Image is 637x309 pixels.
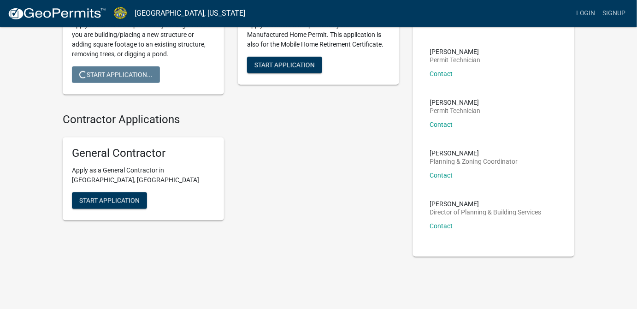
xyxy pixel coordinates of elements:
p: Permit Technician [430,107,480,114]
p: [PERSON_NAME] [430,99,480,106]
a: Contact [430,70,453,77]
p: Apply as a General Contractor in [GEOGRAPHIC_DATA], [GEOGRAPHIC_DATA] [72,166,215,185]
h5: General Contractor [72,147,215,160]
span: Start Application... [79,71,153,78]
p: [PERSON_NAME] [430,201,541,207]
a: Signup [599,5,630,22]
a: Contact [430,222,453,230]
p: Apply online for a Jasper County Zoning Permit if you are building/placing a new structure or add... [72,20,215,59]
p: Planning & Zoning Coordinator [430,158,518,165]
h4: Contractor Applications [63,113,399,126]
p: [PERSON_NAME] [430,150,518,156]
button: Start Application [72,192,147,209]
a: Contact [430,172,453,179]
button: Start Application... [72,66,160,83]
a: Login [572,5,599,22]
p: [PERSON_NAME] [430,48,480,55]
p: Apply online for a Jasper County SC Manufactured Home Permit. This application is also for the Mo... [247,20,390,49]
button: Start Application [247,57,322,73]
a: Contact [430,121,453,128]
a: [GEOGRAPHIC_DATA], [US_STATE] [135,6,245,21]
span: Start Application [254,61,315,69]
p: Director of Planning & Building Services [430,209,541,215]
wm-workflow-list-section: Contractor Applications [63,113,399,228]
p: Permit Technician [430,57,480,63]
img: Jasper County, South Carolina [113,7,127,19]
span: Start Application [79,196,140,204]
